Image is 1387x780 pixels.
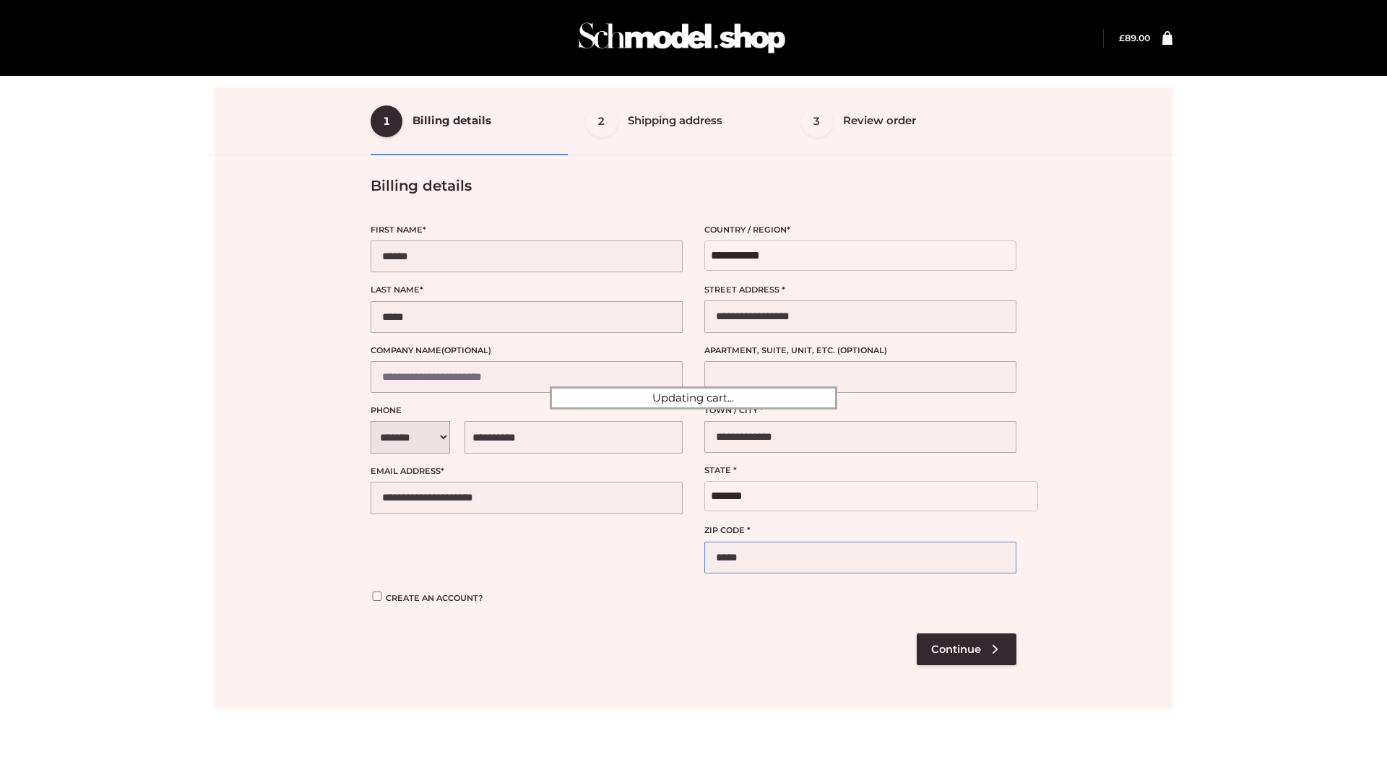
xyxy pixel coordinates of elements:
bdi: 89.00 [1119,32,1150,43]
img: Schmodel Admin 964 [574,9,790,66]
a: £89.00 [1119,32,1150,43]
div: Updating cart... [550,386,837,409]
span: £ [1119,32,1125,43]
